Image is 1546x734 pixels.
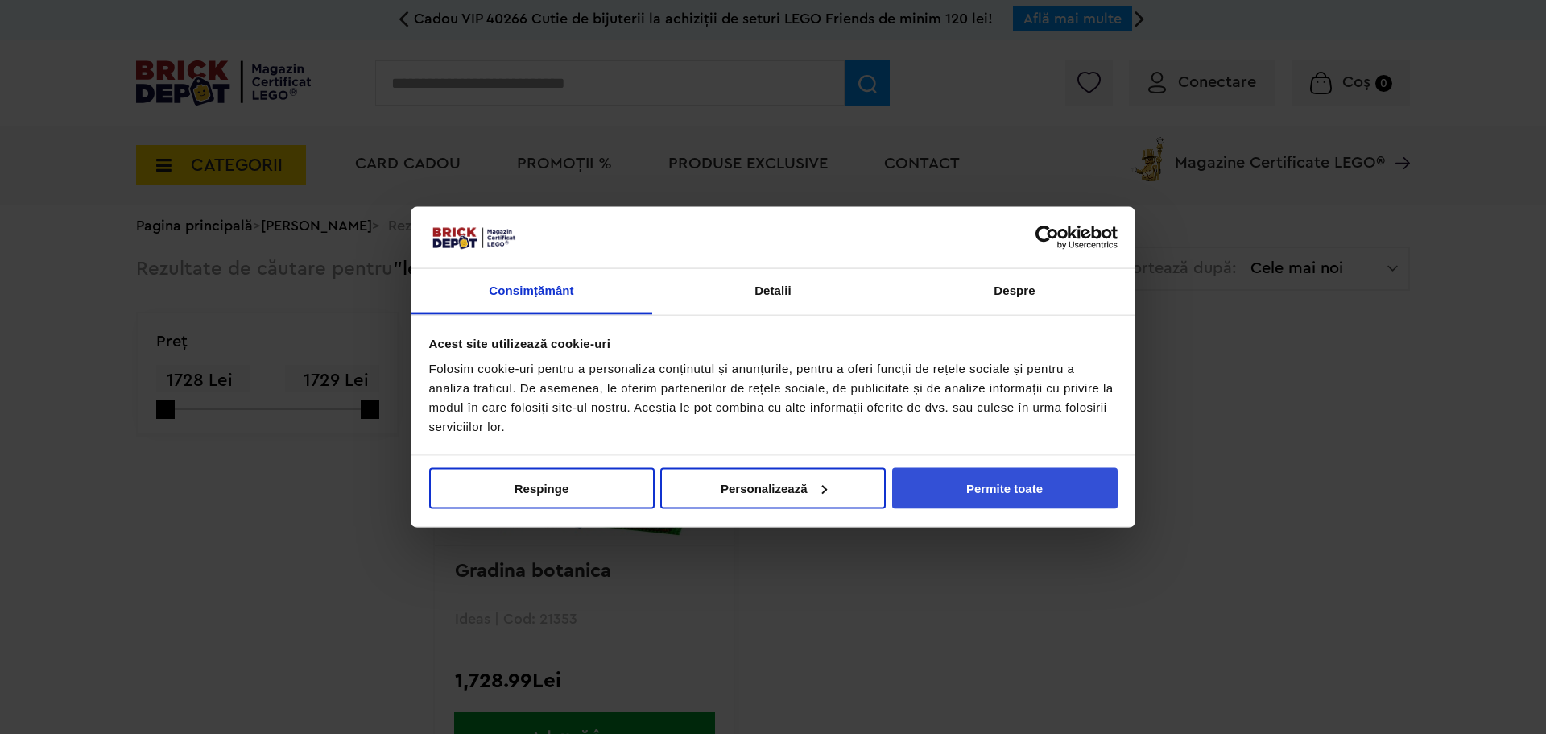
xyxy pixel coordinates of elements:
[429,467,655,508] button: Respinge
[894,269,1135,315] a: Despre
[652,269,894,315] a: Detalii
[411,269,652,315] a: Consimțământ
[660,467,886,508] button: Personalizează
[429,225,518,251] img: siglă
[429,334,1118,353] div: Acest site utilizează cookie-uri
[429,359,1118,437] div: Folosim cookie-uri pentru a personaliza conținutul și anunțurile, pentru a oferi funcții de rețel...
[892,467,1118,508] button: Permite toate
[977,225,1118,249] a: Usercentrics Cookiebot - opens in a new window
